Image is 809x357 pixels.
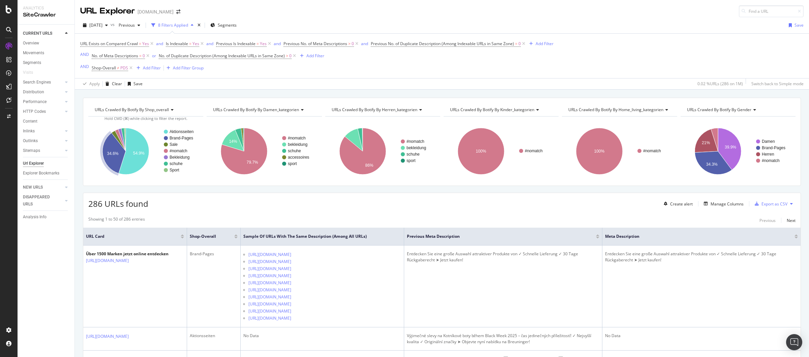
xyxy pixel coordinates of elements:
text: bekleidung [288,142,307,147]
div: Save [795,22,804,28]
div: Über 1500 Marken jetzt online entdecken [86,251,169,257]
text: sport [407,158,416,163]
span: Previous [116,22,135,28]
div: Distribution [23,89,44,96]
span: = [189,41,191,46]
span: Shop-Overall [92,65,116,71]
div: Výjimečné slevy na Kotníkové boty během Black Week 2025 – čas jedinečných příležitostí! ✓ Nejvyšš... [407,333,599,345]
button: and [156,40,163,47]
span: URLs Crawled By Botify By kinder_kategorien [450,107,534,112]
div: Switch back to Simple mode [751,81,804,87]
button: AND [80,51,89,58]
a: Overview [23,40,70,47]
h4: URLs Crawled By Botify By gender [686,104,789,115]
div: Manage Columns [711,201,744,207]
span: URLs Crawled By Botify By shop_overall [95,107,169,112]
a: Movements [23,50,70,57]
text: Brand-Pages [170,136,193,140]
div: Inlinks [23,128,35,135]
a: [URL][DOMAIN_NAME] [248,315,291,322]
span: Yes [260,39,267,48]
text: 100% [594,149,605,154]
a: Visits [23,69,40,76]
span: Previous No. of Meta Descriptions [283,41,347,46]
button: [DATE] [80,20,111,31]
span: ≠ [117,65,119,71]
button: Clear [103,78,122,89]
div: Analysis Info [23,214,47,221]
div: and [206,41,213,46]
text: schuhe [407,152,420,157]
button: Previous [116,20,143,31]
div: Add Filter [306,53,324,59]
a: HTTP Codes [23,108,63,115]
span: URLs Crawled By Botify By damen_kategorien [213,107,299,112]
button: Export as CSV [752,198,787,209]
div: Visits [23,69,33,76]
button: Switch back to Simple mode [749,78,804,89]
button: Manage Columns [701,200,744,208]
span: No. of Duplicate Description (Among Indexable URLs in Same Zone) [159,53,285,59]
text: Aktionsseiten [170,129,193,134]
a: Distribution [23,89,63,96]
div: Segments [23,59,41,66]
text: Herren [762,152,774,157]
text: Brand-Pages [762,145,785,150]
span: 0 [143,51,145,61]
div: and [361,41,368,46]
a: NEW URLS [23,184,63,191]
span: URL Card [86,233,179,239]
span: URLs Crawled By Botify By herren_kategorien [332,107,417,112]
a: [URL][DOMAIN_NAME] [248,287,291,293]
button: Add Filter Group [164,64,204,72]
svg: A chart. [681,122,795,181]
div: URL Explorer [80,5,135,17]
a: Analysis Info [23,214,70,221]
div: and [156,41,163,46]
button: and [274,40,281,47]
div: Analytics [23,5,69,11]
span: URL Exists on Compared Crawl [80,41,138,46]
text: #nomatch [407,139,424,144]
text: 100% [476,149,486,154]
div: A chart. [88,122,202,181]
div: Aktionsseiten [190,333,238,339]
a: Outlinks [23,137,63,144]
div: Apply [89,81,100,87]
span: Shop-Overall [190,233,224,239]
span: Segments [218,22,237,28]
span: = [139,41,141,46]
button: Save [125,78,143,89]
span: Hold CMD (⌘) while clicking to filter the report. [104,116,187,121]
text: accessoires [288,155,309,160]
span: Yes [142,39,149,48]
a: [URL][DOMAIN_NAME] [86,257,129,264]
a: Explorer Bookmarks [23,170,70,177]
a: Performance [23,98,63,105]
text: bekleidung [407,145,426,150]
span: > [348,41,351,46]
button: and [361,40,368,47]
div: Export as CSV [761,201,787,207]
span: Previous Meta Description [407,233,586,239]
div: A chart. [562,122,676,181]
text: Damen [762,139,775,144]
div: Create alert [670,201,693,207]
div: Brand-Pages [190,251,238,257]
div: Previous [759,218,776,223]
svg: A chart. [207,122,321,181]
svg: A chart. [325,122,439,181]
span: = [257,41,259,46]
a: Inlinks [23,128,63,135]
a: [URL][DOMAIN_NAME] [248,251,291,258]
text: #nomatch [762,158,780,163]
text: 79.7% [247,160,258,165]
button: Add Filter [297,52,324,60]
div: Movements [23,50,44,57]
text: 34.3% [706,162,717,167]
span: 286 URLs found [88,198,148,209]
span: 0 [352,39,354,48]
a: [URL][DOMAIN_NAME] [248,294,291,300]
